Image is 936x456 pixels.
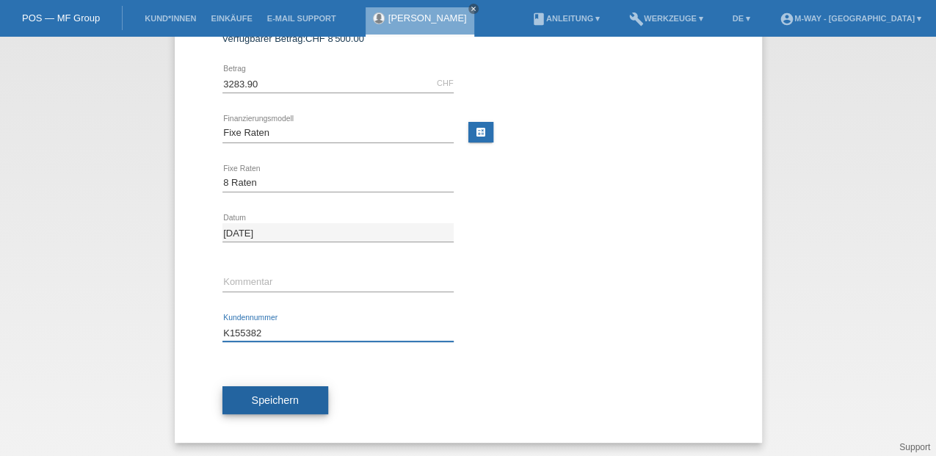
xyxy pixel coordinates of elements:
[524,14,607,23] a: bookAnleitung ▾
[629,12,644,26] i: build
[203,14,259,23] a: Einkäufe
[388,12,467,23] a: [PERSON_NAME]
[725,14,758,23] a: DE ▾
[899,442,930,452] a: Support
[780,12,794,26] i: account_circle
[622,14,711,23] a: buildWerkzeuge ▾
[468,4,479,14] a: close
[437,79,454,87] div: CHF
[305,33,364,44] span: CHF 8'500.00
[222,33,714,44] div: Verfügbarer Betrag:
[137,14,203,23] a: Kund*innen
[470,5,477,12] i: close
[252,394,299,406] span: Speichern
[772,14,929,23] a: account_circlem-way - [GEOGRAPHIC_DATA] ▾
[475,126,487,138] i: calculate
[222,386,328,414] button: Speichern
[22,12,100,23] a: POS — MF Group
[532,12,546,26] i: book
[468,122,493,142] a: calculate
[260,14,344,23] a: E-Mail Support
